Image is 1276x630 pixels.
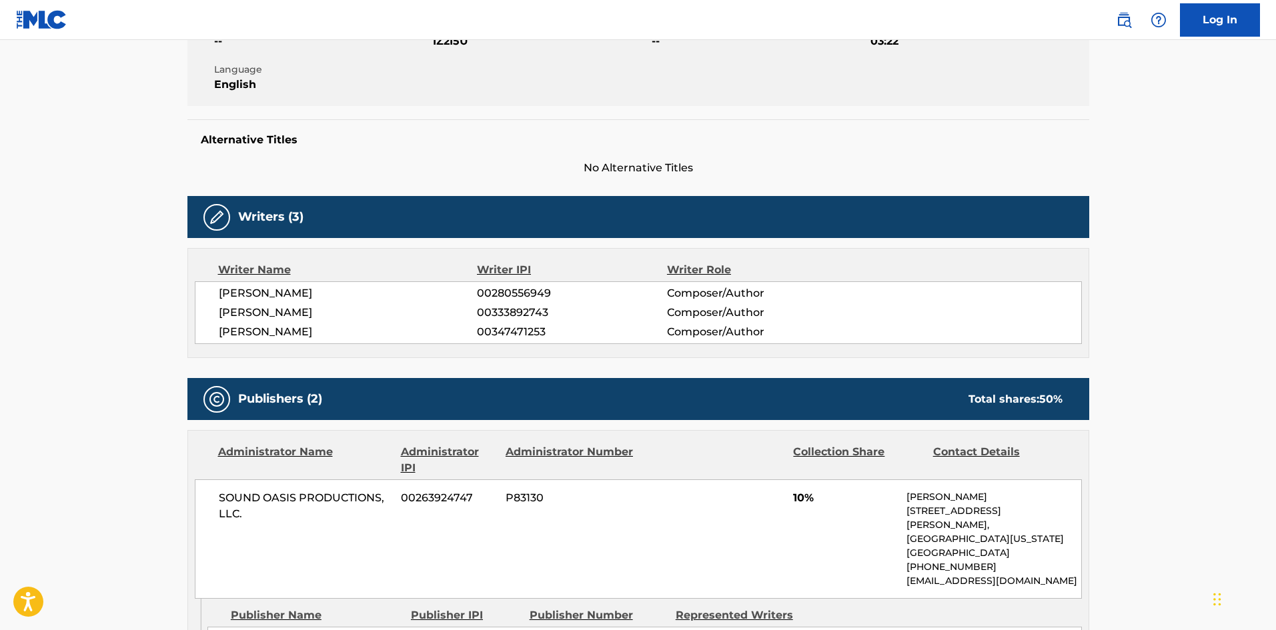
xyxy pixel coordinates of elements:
[218,444,391,476] div: Administrator Name
[870,33,1086,49] span: 03:22
[209,209,225,225] img: Writers
[667,285,840,301] span: Composer/Author
[214,63,430,77] span: Language
[477,305,666,321] span: 00333892743
[16,10,67,29] img: MLC Logo
[1039,393,1063,405] span: 50 %
[219,490,392,522] span: SOUND OASIS PRODUCTIONS, LLC.
[1145,7,1172,33] div: Help
[214,33,430,49] span: --
[401,490,496,506] span: 00263924747
[652,33,867,49] span: --
[1209,566,1276,630] iframe: Chat Widget
[219,285,478,301] span: [PERSON_NAME]
[793,444,922,476] div: Collection Share
[1151,12,1167,28] img: help
[933,444,1063,476] div: Contact Details
[231,607,401,623] div: Publisher Name
[477,324,666,340] span: 00347471253
[1111,7,1137,33] a: Public Search
[667,262,840,278] div: Writer Role
[411,607,520,623] div: Publisher IPI
[1116,12,1132,28] img: search
[401,444,496,476] div: Administrator IPI
[218,262,478,278] div: Writer Name
[906,560,1081,574] p: [PHONE_NUMBER]
[667,324,840,340] span: Composer/Author
[433,33,648,49] span: IZ2I5U
[667,305,840,321] span: Composer/Author
[219,324,478,340] span: [PERSON_NAME]
[238,209,303,225] h5: Writers (3)
[477,262,667,278] div: Writer IPI
[906,574,1081,588] p: [EMAIL_ADDRESS][DOMAIN_NAME]
[906,546,1081,560] p: [GEOGRAPHIC_DATA]
[1213,579,1221,619] div: Drag
[793,490,896,506] span: 10%
[214,77,430,93] span: English
[477,285,666,301] span: 00280556949
[906,504,1081,532] p: [STREET_ADDRESS][PERSON_NAME],
[219,305,478,321] span: [PERSON_NAME]
[201,133,1076,147] h5: Alternative Titles
[530,607,666,623] div: Publisher Number
[506,490,635,506] span: P83130
[906,490,1081,504] p: [PERSON_NAME]
[506,444,635,476] div: Administrator Number
[238,391,322,407] h5: Publishers (2)
[1180,3,1260,37] a: Log In
[969,391,1063,407] div: Total shares:
[676,607,812,623] div: Represented Writers
[187,160,1089,176] span: No Alternative Titles
[209,391,225,407] img: Publishers
[906,532,1081,546] p: [GEOGRAPHIC_DATA][US_STATE]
